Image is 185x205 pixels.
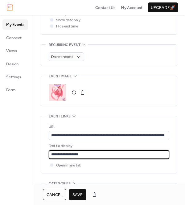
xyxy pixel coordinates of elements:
a: Connect [2,33,28,43]
span: Form [6,87,16,93]
span: My Account [121,5,142,11]
span: Upgrade 🚀 [151,5,175,11]
span: Do not repeat [51,53,73,60]
span: Open in new tab [56,162,81,169]
span: Event image [49,73,72,80]
a: Design [2,59,28,69]
a: Views [2,46,28,55]
span: Event links [49,113,71,120]
div: URL [49,124,168,130]
span: Categories [49,181,71,187]
span: Views [6,48,17,54]
span: Design [6,61,18,67]
span: Cancel [47,192,63,198]
a: My Events [2,19,28,29]
span: My Events [6,22,24,28]
button: Upgrade🚀 [148,2,178,12]
span: Contact Us [95,5,116,11]
div: ; [49,84,66,101]
span: Recurring event [49,42,80,48]
span: Connect [6,35,22,41]
a: Settings [2,72,28,82]
span: Save [72,192,83,198]
button: Cancel [43,189,66,200]
a: Contact Us [95,4,116,10]
span: Settings [6,74,21,80]
img: logo [7,4,13,11]
div: Text to display [49,143,168,149]
span: Hide end time [56,23,78,30]
button: Save [69,189,86,200]
a: My Account [121,4,142,10]
a: Form [2,85,28,95]
span: Show date only [56,17,80,23]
